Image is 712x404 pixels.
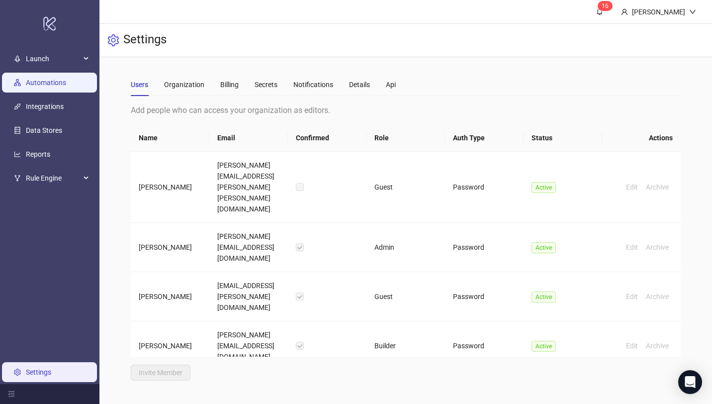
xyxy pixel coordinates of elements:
[26,126,62,134] a: Data Stores
[622,291,642,303] button: Edit
[532,182,556,193] span: Active
[255,79,277,90] div: Secrets
[14,55,21,62] span: rocket
[131,104,680,116] div: Add people who can access your organization as editors.
[532,292,556,303] span: Active
[642,181,673,193] button: Archive
[131,321,209,371] td: [PERSON_NAME]
[598,1,613,11] sup: 16
[628,6,689,17] div: [PERSON_NAME]
[349,79,370,90] div: Details
[26,49,81,69] span: Launch
[366,272,445,321] td: Guest
[602,124,681,152] th: Actions
[209,124,288,152] th: Email
[220,79,239,90] div: Billing
[26,102,64,110] a: Integrations
[107,34,119,46] span: setting
[293,79,333,90] div: Notifications
[164,79,204,90] div: Organization
[123,32,167,49] h3: Settings
[366,321,445,371] td: Builder
[366,223,445,272] td: Admin
[131,272,209,321] td: [PERSON_NAME]
[26,168,81,188] span: Rule Engine
[622,181,642,193] button: Edit
[26,79,66,87] a: Automations
[445,152,524,223] td: Password
[642,340,673,352] button: Archive
[622,340,642,352] button: Edit
[288,124,366,152] th: Confirmed
[445,223,524,272] td: Password
[209,321,288,371] td: [PERSON_NAME][EMAIL_ADDRESS][DOMAIN_NAME]
[678,370,702,394] div: Open Intercom Messenger
[445,272,524,321] td: Password
[26,368,51,376] a: Settings
[532,341,556,352] span: Active
[366,124,445,152] th: Role
[445,321,524,371] td: Password
[131,223,209,272] td: [PERSON_NAME]
[524,124,602,152] th: Status
[596,8,603,15] span: bell
[602,2,605,9] span: 1
[131,79,148,90] div: Users
[445,124,524,152] th: Auth Type
[26,150,50,158] a: Reports
[14,175,21,182] span: fork
[642,241,673,253] button: Archive
[622,241,642,253] button: Edit
[209,223,288,272] td: [PERSON_NAME][EMAIL_ADDRESS][DOMAIN_NAME]
[386,79,396,90] div: Api
[131,152,209,223] td: [PERSON_NAME]
[366,152,445,223] td: Guest
[689,8,696,15] span: down
[131,124,209,152] th: Name
[131,365,190,381] button: Invite Member
[8,391,15,398] span: menu-fold
[621,8,628,15] span: user
[532,242,556,253] span: Active
[209,152,288,223] td: [PERSON_NAME][EMAIL_ADDRESS][PERSON_NAME][PERSON_NAME][DOMAIN_NAME]
[605,2,609,9] span: 6
[209,272,288,321] td: [EMAIL_ADDRESS][PERSON_NAME][DOMAIN_NAME]
[642,291,673,303] button: Archive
